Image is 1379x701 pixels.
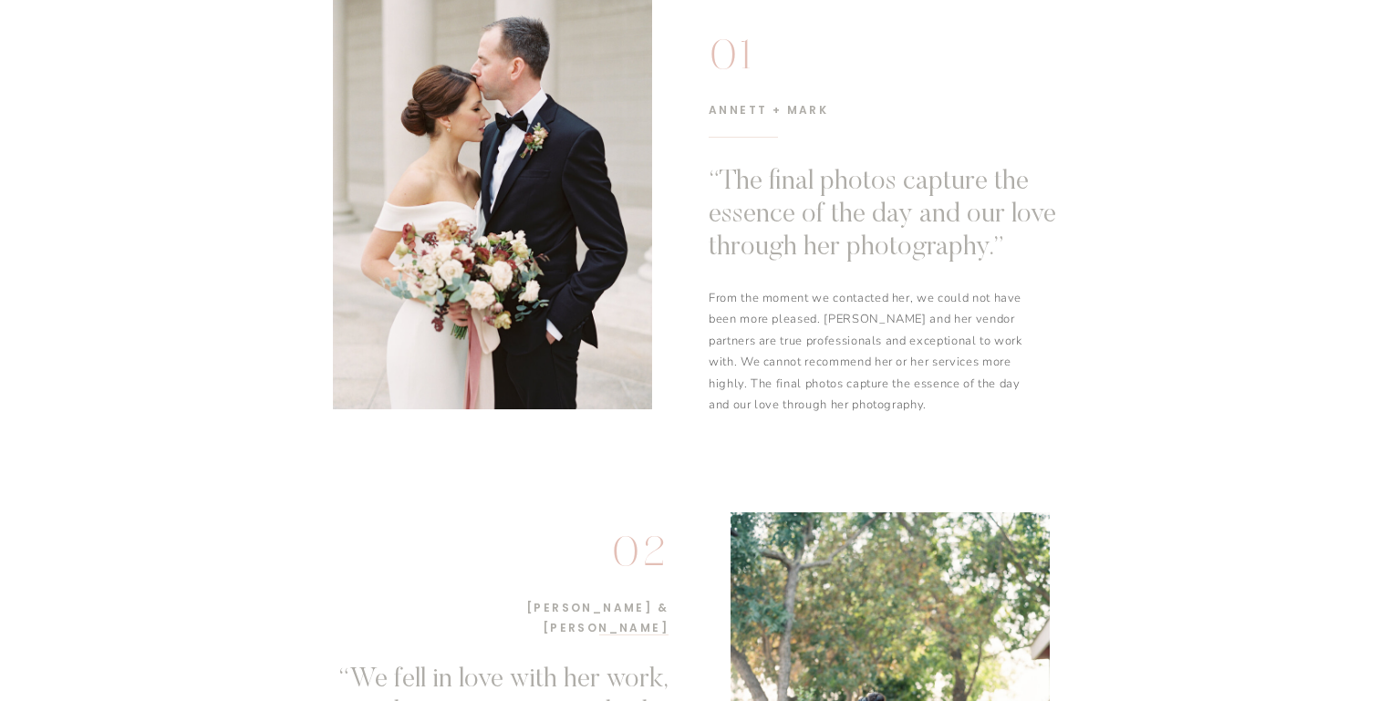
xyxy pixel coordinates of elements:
[460,598,669,619] h2: [PERSON_NAME] & [PERSON_NAME]
[709,100,877,121] h2: Annett + Mark
[511,524,669,553] h1: 02
[709,288,1027,411] p: From the moment we contacted her, we could not have been more pleased. [PERSON_NAME] and her vend...
[710,27,868,57] h1: 01
[709,166,1069,270] h1: “The final photos capture the essence of the day and our love through her photography.”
